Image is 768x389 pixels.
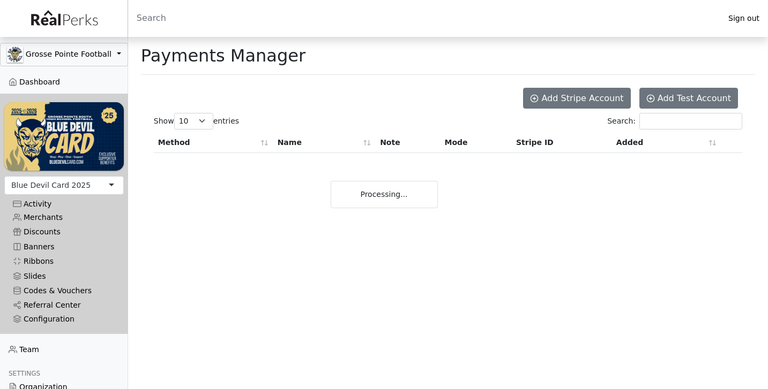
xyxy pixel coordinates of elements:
[11,180,91,191] div: Blue Devil Card 2025
[174,113,213,129] select: Showentries
[512,133,612,153] th: Stripe ID
[639,113,742,129] input: Search:
[4,240,124,254] a: Banners
[720,11,768,26] a: Sign out
[4,298,124,312] a: Referral Center
[612,133,721,153] th: Added
[25,6,102,30] img: real_perks_logo-01.svg
[523,88,630,109] a: Add Stripe Account
[128,5,720,31] input: Search
[639,88,738,109] a: Add Test Account
[658,93,731,103] span: Add Test Account
[4,225,124,239] a: Discounts
[154,133,273,153] th: Method
[273,133,376,153] th: Name
[9,370,40,377] span: Settings
[4,102,124,170] img: WvZzOez5OCqmO91hHZfJL7W2tJ07LbGMjwPPNJwI.png
[441,133,512,153] th: Mode
[7,47,23,63] img: GAa1zriJJmkmu1qRtUwg8x1nQwzlKm3DoqW9UgYl.jpg
[376,133,440,153] th: Note
[4,284,124,298] a: Codes & Vouchers
[4,210,124,225] a: Merchants
[331,181,438,208] div: Processing...
[4,254,124,269] a: Ribbons
[607,113,742,129] label: Search:
[4,269,124,283] a: Slides
[141,45,305,66] h1: Payments Manager
[13,315,115,324] div: Configuration
[13,200,115,209] div: Activity
[541,93,623,103] span: Add Stripe Account
[154,113,239,129] label: Show entries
